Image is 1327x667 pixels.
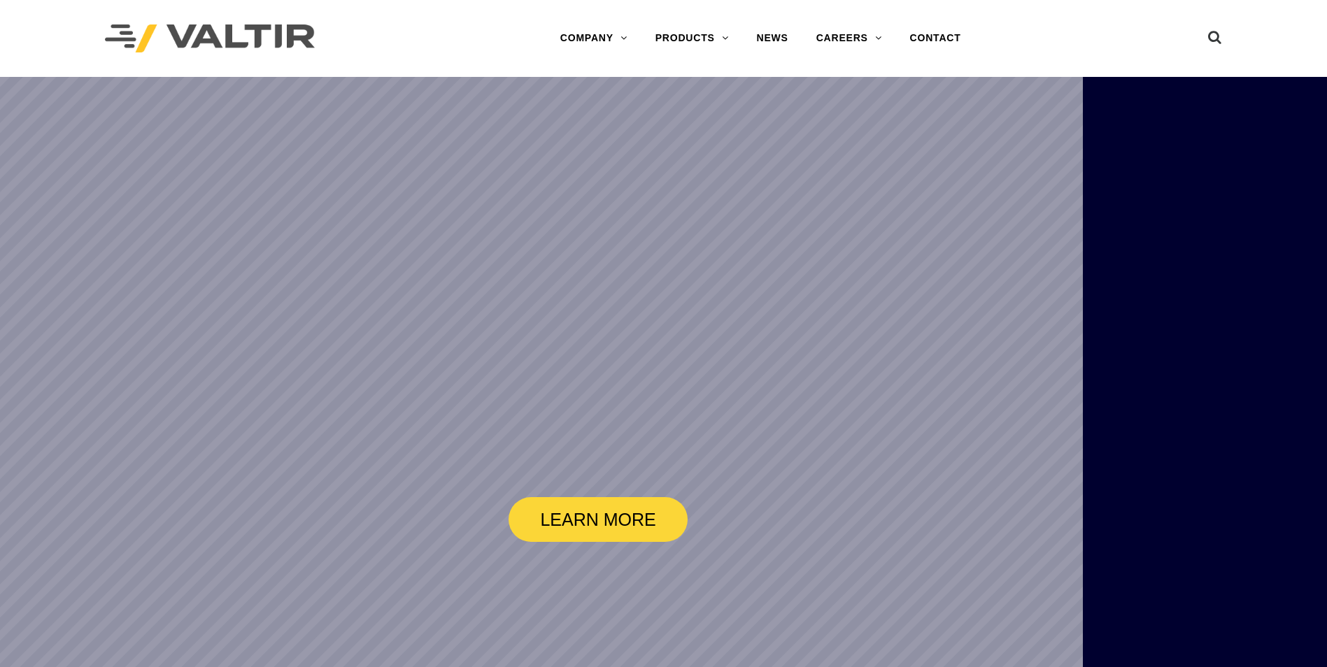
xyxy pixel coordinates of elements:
a: LEARN MORE [509,497,688,542]
a: CONTACT [896,24,975,52]
a: COMPANY [546,24,641,52]
a: CAREERS [802,24,896,52]
img: Valtir [105,24,315,53]
a: PRODUCTS [641,24,743,52]
a: NEWS [743,24,802,52]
